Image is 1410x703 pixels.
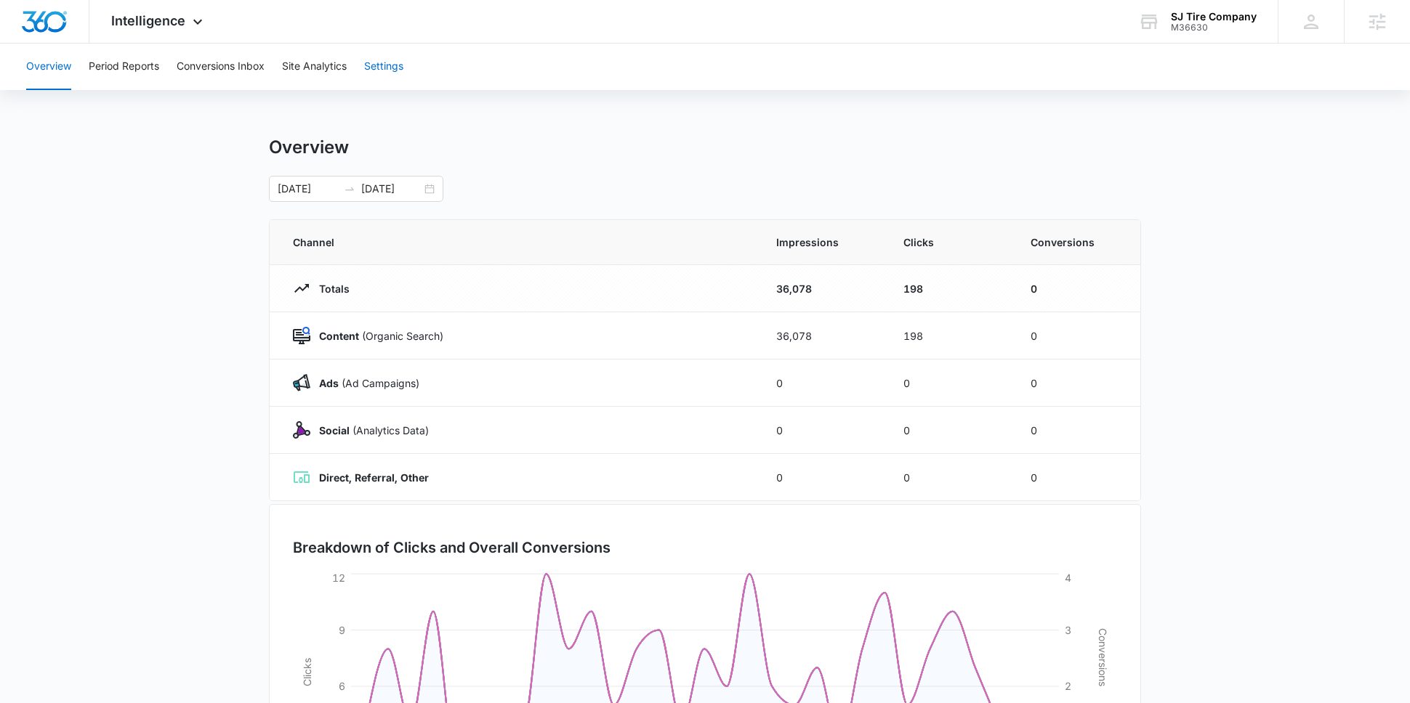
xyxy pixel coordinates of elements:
div: account name [1171,11,1257,23]
img: Ads [293,374,310,391]
td: 0 [1013,454,1140,501]
img: Content [293,327,310,344]
tspan: 3 [1065,624,1071,636]
td: 198 [886,312,1013,359]
td: 0 [1013,407,1140,454]
div: v 4.0.25 [41,23,71,35]
img: tab_domain_overview_orange.svg [39,84,51,96]
img: website_grey.svg [23,38,35,49]
td: 0 [886,359,1013,407]
td: 0 [759,407,886,454]
span: Channel [293,235,741,250]
button: Conversions Inbox [177,44,265,90]
tspan: Conversions [1097,628,1109,686]
div: Domain Overview [55,86,130,95]
button: Settings [364,44,403,90]
input: End date [361,181,422,197]
td: 0 [1013,359,1140,407]
td: 36,078 [759,312,886,359]
td: 0 [759,359,886,407]
td: 0 [886,454,1013,501]
strong: Social [319,424,350,436]
td: 36,078 [759,265,886,312]
strong: Content [319,330,359,342]
p: (Organic Search) [310,328,443,344]
h1: Overview [269,137,349,158]
span: Intelligence [111,13,185,28]
div: Keywords by Traffic [161,86,245,95]
div: account id [1171,23,1257,33]
button: Site Analytics [282,44,347,90]
span: Conversions [1031,235,1117,250]
tspan: 6 [339,680,345,692]
p: (Ad Campaigns) [310,375,419,391]
p: (Analytics Data) [310,423,429,438]
button: Overview [26,44,71,90]
td: 0 [1013,312,1140,359]
td: 198 [886,265,1013,312]
tspan: Clicks [301,658,313,686]
span: to [344,183,355,195]
tspan: 12 [332,572,345,584]
button: Period Reports [89,44,159,90]
span: Impressions [776,235,869,250]
span: swap-right [344,183,355,195]
img: logo_orange.svg [23,23,35,35]
span: Clicks [903,235,996,250]
img: tab_keywords_by_traffic_grey.svg [145,84,156,96]
tspan: 2 [1065,680,1071,692]
strong: Ads [319,377,339,389]
strong: Direct, Referral, Other [319,471,429,484]
input: Start date [278,181,338,197]
img: Social [293,421,310,439]
td: 0 [886,407,1013,454]
p: Totals [310,281,350,296]
tspan: 9 [339,624,345,636]
td: 0 [759,454,886,501]
h3: Breakdown of Clicks and Overall Conversions [293,537,611,558]
td: 0 [1013,265,1140,312]
tspan: 4 [1065,572,1071,584]
div: Domain: [DOMAIN_NAME] [38,38,160,49]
